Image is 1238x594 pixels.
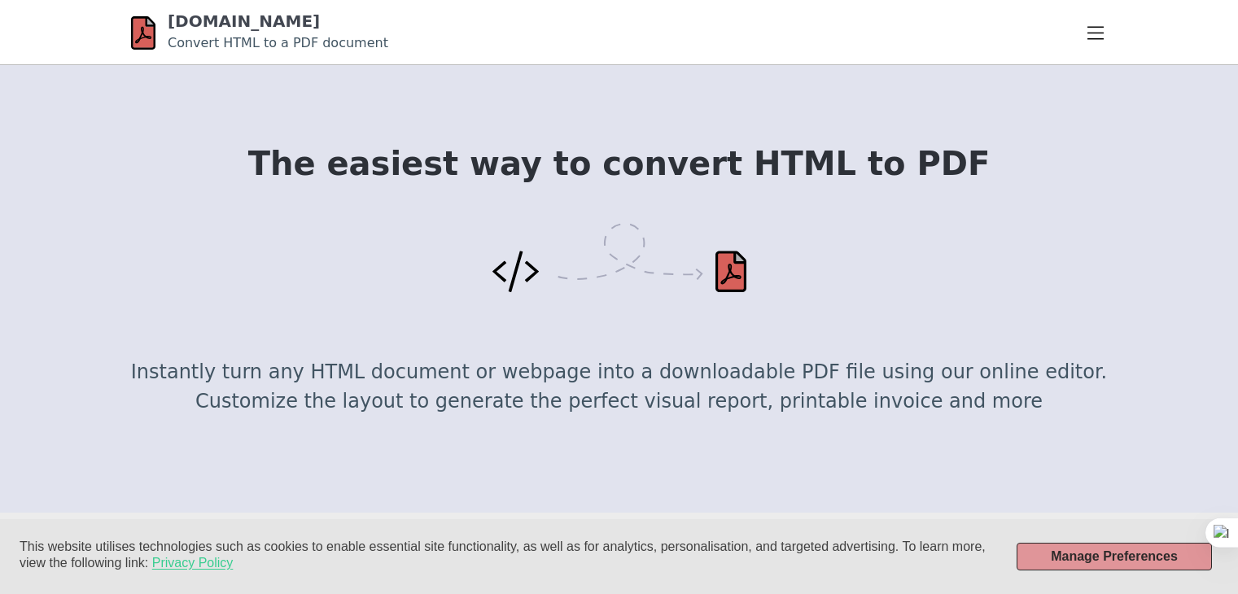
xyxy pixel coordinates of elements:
img: Convert HTML to PDF [492,223,746,293]
p: Instantly turn any HTML document or webpage into a downloadable PDF file using our online editor.... [131,357,1108,416]
a: Privacy Policy [152,555,234,571]
img: html-pdf.net [131,15,155,51]
span: This website utilises technologies such as cookies to enable essential site functionality, as wel... [20,539,986,570]
button: Manage Preferences [1017,543,1212,570]
small: Convert HTML to a PDF document [168,35,388,50]
h1: The easiest way to convert HTML to PDF [131,146,1108,182]
a: [DOMAIN_NAME] [168,11,320,31]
